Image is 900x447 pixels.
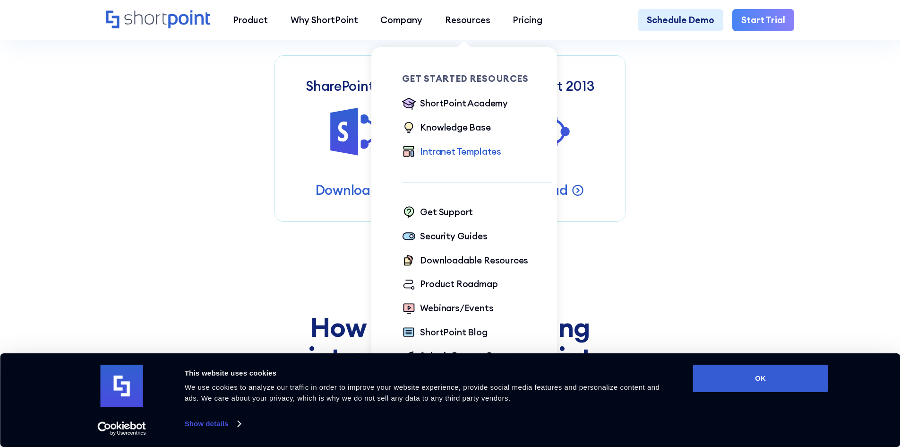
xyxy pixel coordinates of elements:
div: Pricing [513,13,542,27]
a: Show details [185,417,240,431]
a: Home [106,10,210,30]
a: ShortPoint Academy [402,96,508,112]
div: Security Guides [420,229,487,243]
div: Product [233,13,268,27]
a: Submit Feature Request [402,349,522,364]
div: This website uses cookies [185,368,672,379]
a: Schedule Demo [638,9,723,32]
div: Product Roadmap [420,277,497,291]
a: Usercentrics Cookiebot - opens in a new window [80,421,163,436]
a: Product [222,9,279,32]
a: Company [369,9,434,32]
a: SharePoint 2016Download [274,55,437,222]
div: Submit Feature Request [420,349,522,363]
div: Get Support [420,205,473,219]
a: Webinars/Events [402,301,493,316]
a: Security Guides [402,229,487,245]
a: Pricing [502,9,554,32]
p: Download [316,181,379,199]
img: logo [101,365,143,407]
div: Downloadable Resources [420,254,528,267]
div: Why ShortPoint [291,13,358,27]
div: ShortPoint Academy [420,96,508,110]
a: ShortPoint Blog [402,325,487,341]
a: Get Support [402,205,473,220]
button: OK [693,365,828,392]
a: Intranet Templates [402,145,501,160]
a: Resources [434,9,502,32]
iframe: Chat Widget [730,337,900,447]
span: We use cookies to analyze our traffic in order to improve your website experience, provide social... [185,383,660,402]
div: Company [380,13,422,27]
a: Knowledge Base [402,121,490,136]
div: Get Started Resources [402,74,552,83]
a: Start Trial [732,9,794,32]
a: Why ShortPoint [279,9,369,32]
div: Knowledge Base [420,121,490,134]
a: Downloadable Resources [402,254,528,269]
h2: How to build engaging intranets in SharePoint [146,312,754,372]
div: Resources [445,13,490,27]
div: ShortPoint Blog [420,325,487,339]
h3: SharePoint 2016 [306,78,405,94]
a: Product Roadmap [402,277,497,292]
div: Webinars/Events [420,301,493,315]
div: Intranet Templates [420,145,501,158]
